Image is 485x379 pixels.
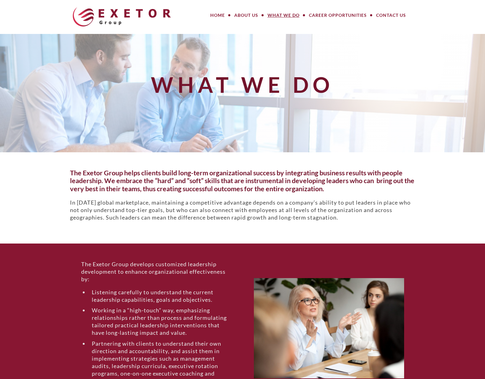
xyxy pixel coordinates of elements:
li: Listening carefully to understand the current leadership capabilities, goals and objectives. [89,288,231,303]
h1: What We Do [66,73,419,96]
p: In [DATE] global marketplace, maintaining a competitive advantage depends on a company’s ability ... [70,199,415,221]
p: The Exetor Group develops customized leadership development to enhance organizational effectivene... [81,260,231,283]
li: Working in a “high-touch” way, emphasizing relationships rather than process and formulating tail... [89,306,231,336]
a: Home [206,9,230,21]
h5: The Exetor Group helps clients build long-term organizational success by integrating business res... [70,169,415,193]
a: What We Do [263,9,304,21]
a: Contact Us [371,9,411,21]
a: About Us [230,9,263,21]
img: What We Do [254,278,404,378]
img: The Exetor Group [73,7,171,26]
a: Career Opportunities [304,9,371,21]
